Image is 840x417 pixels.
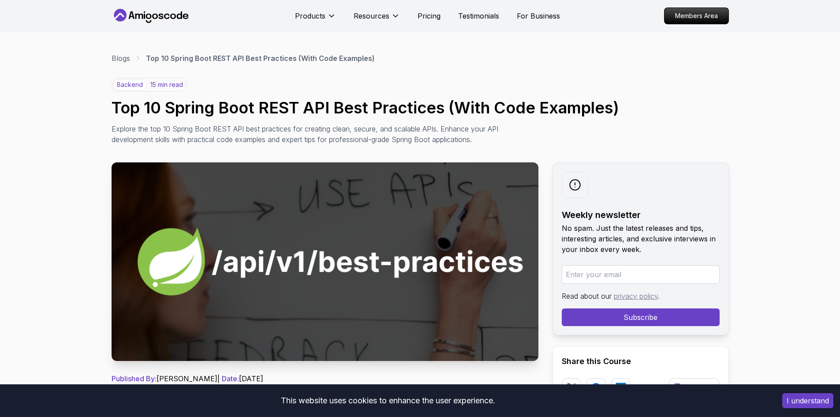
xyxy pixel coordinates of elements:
[517,11,560,21] a: For Business
[146,53,375,64] p: Top 10 Spring Boot REST API Best Practices (With Code Examples)
[687,383,714,392] p: Copy link
[112,374,157,383] span: Published By:
[782,393,833,408] button: Accept cookies
[113,79,147,90] p: backend
[562,265,720,284] input: Enter your email
[354,11,389,21] p: Resources
[418,11,441,21] a: Pricing
[354,11,400,28] button: Resources
[295,11,336,28] button: Products
[562,308,720,326] button: Subscribe
[562,355,720,368] h2: Share this Course
[150,80,183,89] p: 15 min read
[668,378,720,398] button: Copy link
[646,383,653,393] p: or
[112,124,507,145] p: Explore the top 10 Spring Boot REST API best practices for creating clean, secure, and scalable A...
[222,374,239,383] span: Date:
[664,8,729,24] a: Members Area
[562,223,720,255] p: No spam. Just the latest releases and tips, interesting articles, and exclusive interviews in you...
[458,11,499,21] a: Testimonials
[112,162,538,361] img: Top 10 Spring Boot REST API Best Practices (With Code Examples) thumbnail
[614,292,658,301] a: privacy policy
[665,8,728,24] p: Members Area
[7,391,769,410] div: This website uses cookies to enhance the user experience.
[562,209,720,221] h2: Weekly newsletter
[112,373,538,384] p: [PERSON_NAME] | [DATE]
[295,11,325,21] p: Products
[112,99,729,116] h1: Top 10 Spring Boot REST API Best Practices (With Code Examples)
[562,291,720,301] p: Read about our .
[112,53,130,64] a: Blogs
